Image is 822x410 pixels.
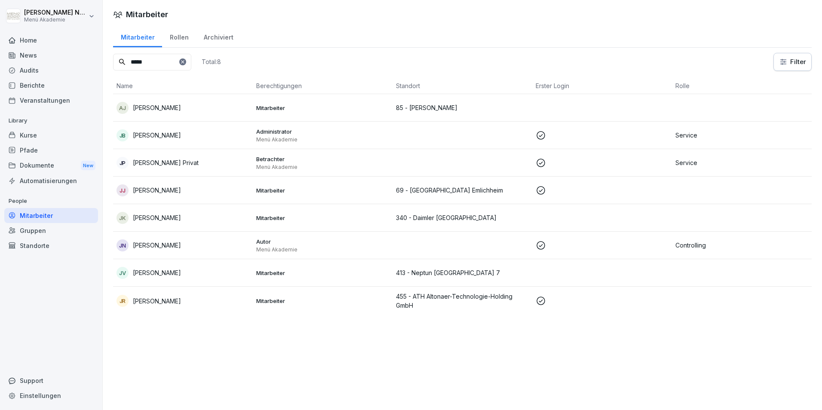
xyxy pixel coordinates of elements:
th: Standort [393,78,532,94]
p: Library [4,114,98,128]
p: [PERSON_NAME] [133,213,181,222]
div: JV [117,267,129,279]
p: 455 - ATH Altonaer-Technologie-Holding GmbH [396,292,529,310]
p: Service [675,158,808,167]
th: Rolle [672,78,812,94]
p: [PERSON_NAME] Nee [24,9,87,16]
a: Rollen [162,25,196,47]
a: Berichte [4,78,98,93]
p: Mitarbeiter [256,214,389,222]
div: JB [117,129,129,141]
p: 85 - [PERSON_NAME] [396,103,529,112]
th: Erster Login [532,78,672,94]
a: News [4,48,98,63]
p: Autor [256,238,389,245]
p: [PERSON_NAME] [133,103,181,112]
a: Home [4,33,98,48]
p: [PERSON_NAME] [133,297,181,306]
p: Administrator [256,128,389,135]
a: Standorte [4,238,98,253]
div: Dokumente [4,158,98,174]
p: [PERSON_NAME] [133,131,181,140]
h1: Mitarbeiter [126,9,168,20]
a: DokumenteNew [4,158,98,174]
p: [PERSON_NAME] [133,186,181,195]
p: 69 - [GEOGRAPHIC_DATA] Emlichheim [396,186,529,195]
button: Filter [774,53,811,70]
a: Audits [4,63,98,78]
a: Pfade [4,143,98,158]
a: Mitarbeiter [4,208,98,223]
p: 340 - Daimler [GEOGRAPHIC_DATA] [396,213,529,222]
div: JK [117,212,129,224]
th: Name [113,78,253,94]
p: Service [675,131,808,140]
a: Kurse [4,128,98,143]
div: AJ [117,102,129,114]
div: JJ [117,184,129,196]
p: Menü Akademie [256,136,389,143]
p: Menü Akademie [256,164,389,171]
p: Betrachter [256,155,389,163]
a: Archiviert [196,25,241,47]
p: Mitarbeiter [256,187,389,194]
p: Mitarbeiter [256,269,389,277]
div: JP [117,157,129,169]
p: [PERSON_NAME] [133,241,181,250]
th: Berechtigungen [253,78,393,94]
p: [PERSON_NAME] [133,268,181,277]
div: Support [4,373,98,388]
p: Controlling [675,241,808,250]
p: People [4,194,98,208]
a: Automatisierungen [4,173,98,188]
p: Total: 8 [202,58,221,66]
p: Menü Akademie [256,246,389,253]
div: JR [117,295,129,307]
p: 413 - Neptun [GEOGRAPHIC_DATA] 7 [396,268,529,277]
p: Mitarbeiter [256,297,389,305]
a: Veranstaltungen [4,93,98,108]
p: Mitarbeiter [256,104,389,112]
p: Menü Akademie [24,17,87,23]
a: Gruppen [4,223,98,238]
div: Filter [779,58,806,66]
div: JN [117,239,129,251]
a: Einstellungen [4,388,98,403]
a: Mitarbeiter [113,25,162,47]
div: New [81,161,95,171]
p: [PERSON_NAME] Privat [133,158,199,167]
